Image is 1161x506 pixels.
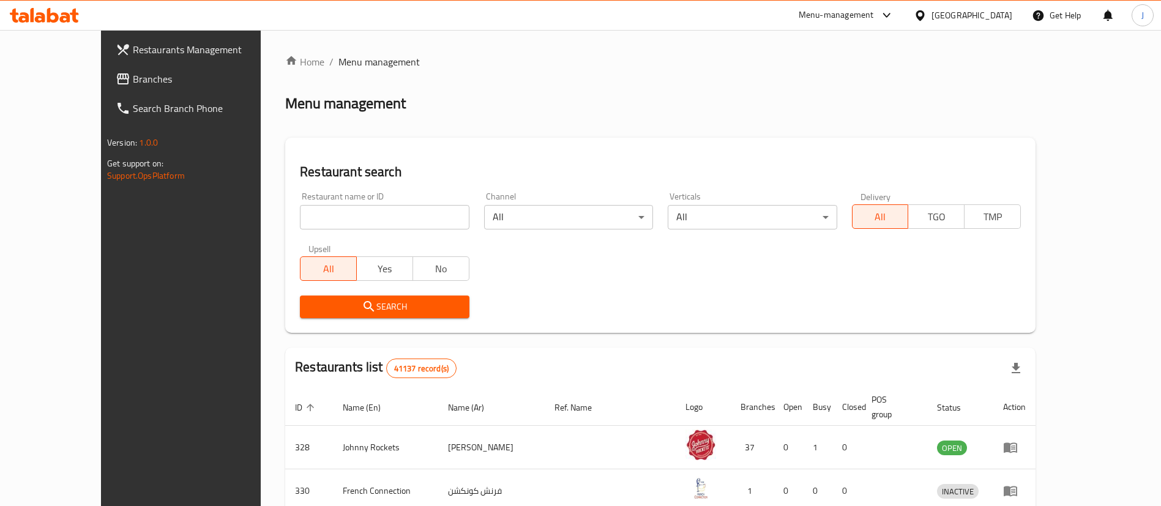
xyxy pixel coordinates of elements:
button: TMP [964,204,1021,229]
span: 1.0.0 [139,135,158,151]
th: Busy [803,389,832,426]
a: Branches [106,64,295,94]
span: All [857,208,904,226]
div: Total records count [386,359,457,378]
a: Search Branch Phone [106,94,295,123]
span: Name (En) [343,400,397,415]
div: Menu [1003,483,1026,498]
h2: Restaurants list [295,358,457,378]
td: 328 [285,426,333,469]
a: Restaurants Management [106,35,295,64]
span: Version: [107,135,137,151]
span: Menu management [338,54,420,69]
h2: Menu management [285,94,406,113]
img: Johnny Rockets [685,430,716,460]
div: Menu [1003,440,1026,455]
label: Delivery [860,192,891,201]
span: Ref. Name [554,400,608,415]
button: All [300,256,357,281]
div: All [668,205,837,229]
li: / [329,54,334,69]
span: POS group [872,392,913,422]
button: Search [300,296,469,318]
td: 37 [731,426,774,469]
span: All [305,260,352,278]
nav: breadcrumb [285,54,1036,69]
span: Branches [133,72,285,86]
span: ID [295,400,318,415]
span: INACTIVE [937,485,979,499]
button: TGO [908,204,965,229]
span: Search [310,299,459,314]
td: [PERSON_NAME] [438,426,545,469]
button: Yes [356,256,413,281]
span: Get support on: [107,155,163,171]
td: 0 [832,426,862,469]
span: TMP [969,208,1016,226]
span: Name (Ar) [448,400,500,415]
a: Home [285,54,324,69]
div: Export file [1001,354,1031,383]
th: Action [993,389,1036,426]
span: OPEN [937,441,967,455]
div: All [484,205,653,229]
button: All [852,204,909,229]
th: Logo [676,389,731,426]
button: No [413,256,469,281]
span: Status [937,400,977,415]
img: French Connection [685,473,716,504]
h2: Restaurant search [300,163,1021,181]
div: [GEOGRAPHIC_DATA] [931,9,1012,22]
span: Restaurants Management [133,42,285,57]
div: Menu-management [799,8,874,23]
span: 41137 record(s) [387,363,456,374]
td: 1 [803,426,832,469]
label: Upsell [308,244,331,253]
span: Search Branch Phone [133,101,285,116]
th: Branches [731,389,774,426]
span: No [418,260,465,278]
th: Open [774,389,803,426]
td: 0 [774,426,803,469]
div: INACTIVE [937,484,979,499]
span: J [1141,9,1144,22]
a: Support.OpsPlatform [107,168,185,184]
input: Search for restaurant name or ID.. [300,205,469,229]
th: Closed [832,389,862,426]
span: TGO [913,208,960,226]
td: Johnny Rockets [333,426,438,469]
span: Yes [362,260,408,278]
